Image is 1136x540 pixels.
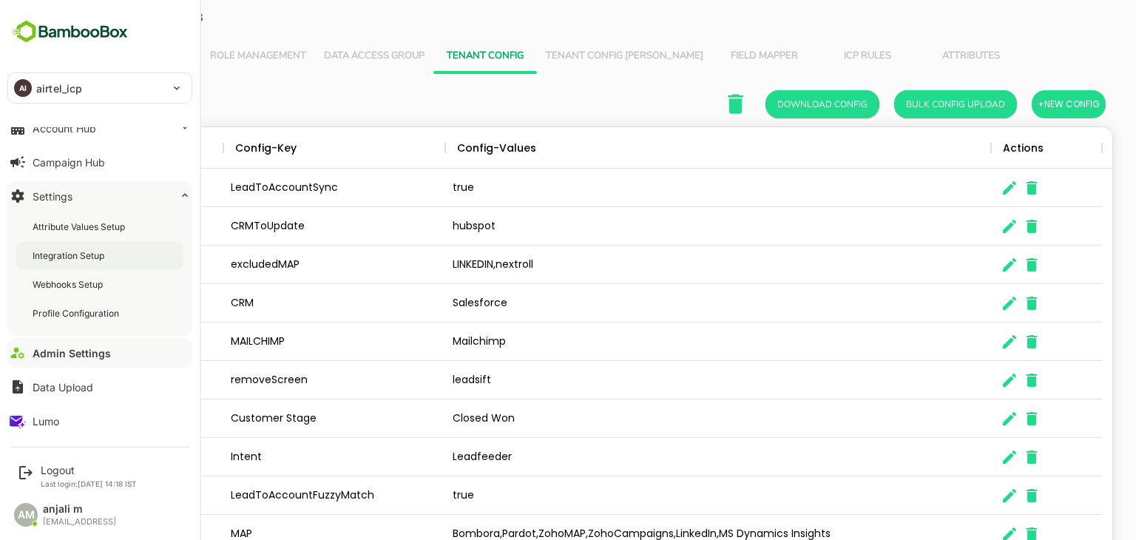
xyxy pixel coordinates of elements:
div: CDP [61,361,172,399]
div: CDP [61,399,172,438]
span: +New Config [986,95,1048,114]
div: Leadfeeder [393,438,939,476]
div: Mailchimp [393,323,939,361]
button: Data Upload [7,372,192,402]
div: true [393,476,939,515]
div: Integration Setup [33,249,107,262]
button: +New Config [980,90,1054,118]
div: CRM [172,284,393,323]
div: Profile Configuration [33,307,122,320]
button: Sort [115,140,132,158]
div: true [393,169,939,207]
div: Account Hub [33,122,96,135]
div: Closed Won [393,399,939,438]
div: leadsift [393,361,939,399]
div: Actions [951,127,992,169]
div: Lumo [33,415,59,428]
div: 1 active filter [97,127,115,169]
div: CDP [61,246,172,284]
div: LINKEDIN,nextroll [393,246,939,284]
div: Campaign Hub [33,156,105,169]
div: CDP [61,284,172,323]
div: CDP [61,323,172,361]
div: [EMAIL_ADDRESS] [43,517,116,527]
button: Admin Settings [7,338,192,368]
span: Field Mapper [669,50,755,62]
span: ICP Rules [773,50,859,62]
div: Salesforce [393,284,939,323]
div: Data Upload [33,381,93,394]
span: Data Access Group [272,50,373,62]
div: CDP [61,476,172,515]
div: CDP [61,438,172,476]
div: MAILCHIMP [172,323,393,361]
p: Last login: [DATE] 14:18 IST [41,479,137,488]
span: Tenant Config [PERSON_NAME] [494,50,652,62]
p: airtel_icp [36,81,82,96]
button: Show filters [97,140,115,158]
div: LeadToAccountSync [172,169,393,207]
button: Settings [7,181,192,211]
div: Settings [33,190,72,203]
span: Attributes [876,50,962,62]
div: Admin Settings [33,347,111,360]
div: AIairtel_icp [8,73,192,103]
div: Customer Stage [172,399,393,438]
div: Tool [72,127,97,169]
div: CDP [61,207,172,246]
div: Webhooks Setup [33,278,106,291]
div: AM [14,503,38,527]
button: Account Hub [7,113,192,143]
button: Sort [245,140,263,158]
div: CDP [61,169,172,207]
img: BambooboxFullLogoMark.5f36c76dfaba33ec1ec1367b70bb1252.svg [7,18,132,46]
div: Attribute Values Setup [33,220,128,233]
div: excludedMAP [172,246,393,284]
span: Role Management [158,50,254,62]
div: Logout [41,464,137,476]
div: anjali m [43,503,116,516]
div: removeScreen [172,361,393,399]
button: Lumo [7,406,192,436]
button: Campaign Hub [7,147,192,177]
div: CRMToUpdate [172,207,393,246]
div: Intent [172,438,393,476]
button: Download Config [714,90,828,118]
span: Tenant Config [390,50,476,62]
div: Config-Values [405,127,484,169]
button: Sort [484,140,502,158]
span: User Management [44,50,141,62]
div: AI [14,79,32,97]
div: Vertical tabs example [35,38,1049,74]
h6: Tenant Config [30,92,121,116]
div: hubspot [393,207,939,246]
div: LeadToAccountFuzzyMatch [172,476,393,515]
div: Config-Key [183,127,245,169]
button: Bulk Config Upload [842,90,965,118]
